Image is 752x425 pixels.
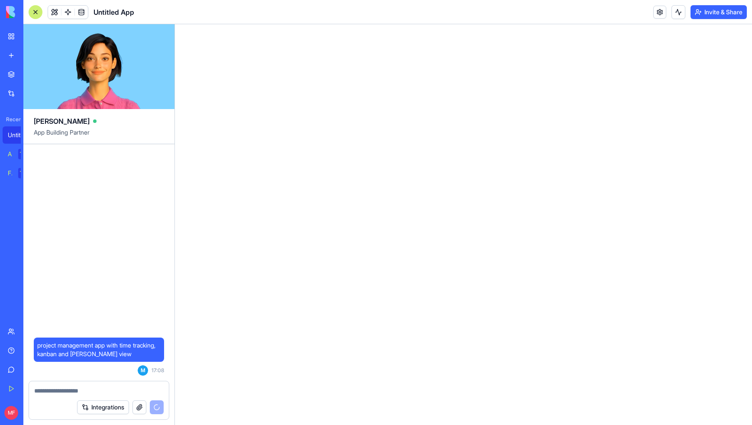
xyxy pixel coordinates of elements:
[4,406,18,420] span: MF
[138,365,148,376] span: M
[77,400,129,414] button: Integrations
[94,7,134,17] span: Untitled App
[3,164,37,182] a: Feedback FormTRY
[3,116,21,123] span: Recent
[34,116,90,126] span: [PERSON_NAME]
[8,150,12,158] div: AI Logo Generator
[3,145,37,163] a: AI Logo GeneratorTRY
[18,168,32,178] div: TRY
[34,128,164,144] span: App Building Partner
[6,6,60,18] img: logo
[18,149,32,159] div: TRY
[37,341,161,358] span: project management app with time tracking, kanban and [PERSON_NAME] view
[691,5,747,19] button: Invite & Share
[3,126,37,144] a: Untitled App
[8,169,12,177] div: Feedback Form
[8,131,32,139] div: Untitled App
[152,367,164,374] span: 17:08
